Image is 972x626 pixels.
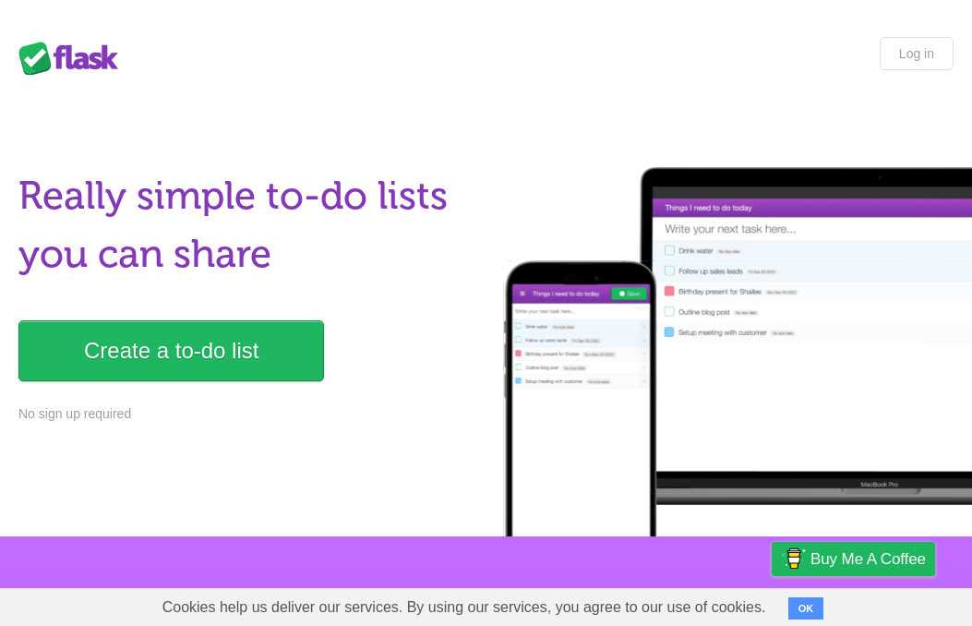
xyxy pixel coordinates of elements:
[772,542,935,576] a: Buy me a coffee
[18,320,324,381] a: Create a to-do list
[788,597,824,620] button: OK
[144,589,785,626] span: Cookies help us deliver our services. By using our services, you agree to our use of cookies.
[810,543,926,575] span: Buy me a coffee
[781,543,806,574] img: Buy me a coffee
[18,167,476,283] h1: Really simple to-do lists you can share
[18,42,129,75] div: Flask Lists
[18,404,476,424] p: No sign up required
[880,37,954,70] a: Log in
